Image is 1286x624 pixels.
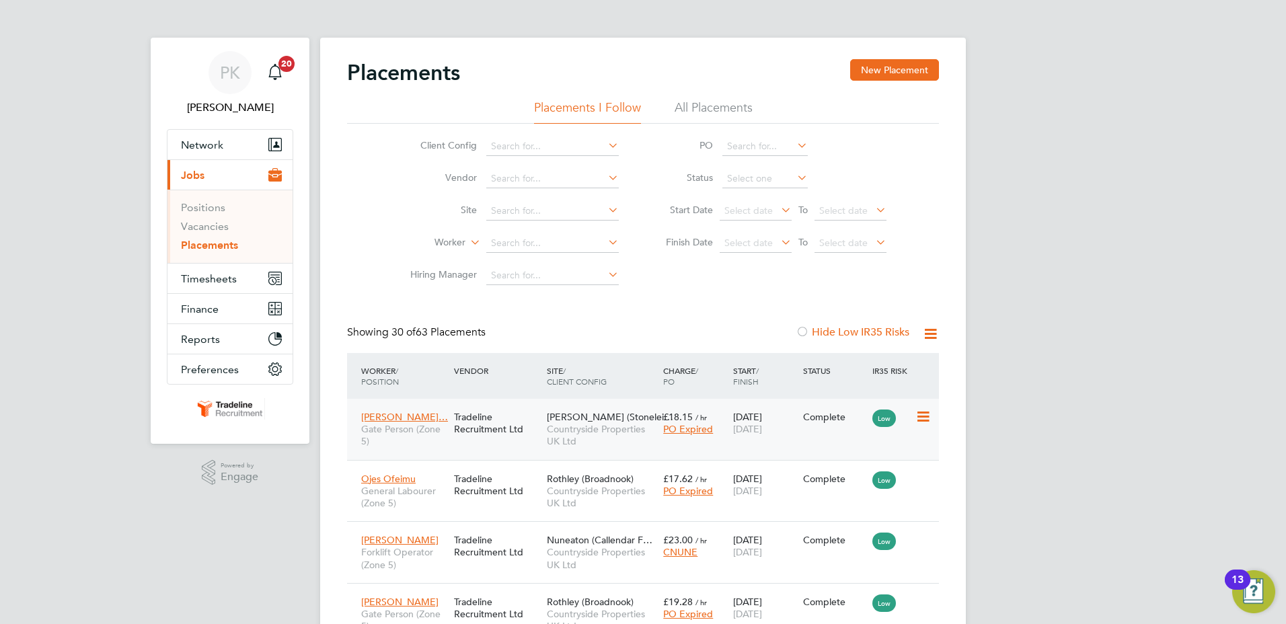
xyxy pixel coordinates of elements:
input: Search for... [486,266,619,285]
span: 20 [278,56,295,72]
a: Positions [181,201,225,214]
div: Vendor [451,358,543,383]
span: 63 Placements [391,325,486,339]
span: PO Expired [663,485,713,497]
label: Vendor [400,171,477,184]
input: Search for... [722,137,808,156]
div: IR35 Risk [869,358,915,383]
div: Site [543,358,660,393]
a: Placements [181,239,238,251]
span: [DATE] [733,546,762,558]
input: Search for... [486,169,619,188]
div: Worker [358,358,451,393]
button: Jobs [167,160,293,190]
button: Preferences [167,354,293,384]
span: Countryside Properties UK Ltd [547,485,656,509]
div: Showing [347,325,488,340]
span: / hr [695,535,707,545]
input: Select one [722,169,808,188]
div: Tradeline Recruitment Ltd [451,404,543,442]
a: Vacancies [181,220,229,233]
div: Charge [660,358,730,393]
span: [PERSON_NAME] [361,596,439,608]
label: Finish Date [652,236,713,248]
label: Client Config [400,139,477,151]
span: [DATE] [733,485,762,497]
label: Hiring Manager [400,268,477,280]
span: Low [872,533,896,550]
span: Gate Person (Zone 5) [361,423,447,447]
a: [PERSON_NAME]…Gate Person (Zone 5)Tradeline Recruitment Ltd[PERSON_NAME] (Stonelei…Countryside Pr... [358,403,939,415]
span: Countryside Properties UK Ltd [547,546,656,570]
span: Finance [181,303,219,315]
div: [DATE] [730,404,800,442]
span: PO Expired [663,608,713,620]
li: All Placements [675,100,753,124]
span: [PERSON_NAME]… [361,411,448,423]
span: Select date [724,237,773,249]
span: £19.28 [663,596,693,608]
label: Site [400,204,477,216]
div: Complete [803,473,866,485]
span: General Labourer (Zone 5) [361,485,447,509]
span: [DATE] [733,608,762,620]
span: [DATE] [733,423,762,435]
span: Select date [819,204,868,217]
input: Search for... [486,202,619,221]
label: Start Date [652,204,713,216]
a: Powered byEngage [202,460,259,485]
span: / hr [695,474,707,484]
span: Forklift Operator (Zone 5) [361,546,447,570]
span: To [794,201,812,219]
div: Tradeline Recruitment Ltd [451,527,543,565]
div: [DATE] [730,466,800,504]
a: 20 [262,51,289,94]
span: Rothley (Broadnook) [547,596,634,608]
span: Low [872,594,896,612]
button: Finance [167,294,293,323]
span: PO Expired [663,423,713,435]
div: 13 [1232,580,1244,597]
span: Powered by [221,460,258,471]
h2: Placements [347,59,460,86]
span: Patrick Knight [167,100,293,116]
span: Timesheets [181,272,237,285]
span: 30 of [391,325,416,339]
a: Ojes OfeimuGeneral Labourer (Zone 5)Tradeline Recruitment LtdRothley (Broadnook)Countryside Prope... [358,465,939,477]
button: Timesheets [167,264,293,293]
span: £17.62 [663,473,693,485]
span: Jobs [181,169,204,182]
span: / hr [695,597,707,607]
span: [PERSON_NAME] [361,534,439,546]
span: Select date [724,204,773,217]
span: £23.00 [663,534,693,546]
a: [PERSON_NAME]Forklift Operator (Zone 5)Tradeline Recruitment LtdNuneaton (Callendar F…Countryside... [358,526,939,538]
span: / PO [663,365,698,387]
span: Rothley (Broadnook) [547,473,634,485]
a: Go to home page [167,398,293,420]
span: Preferences [181,363,239,376]
span: CNUNE [663,546,697,558]
span: Low [872,471,896,489]
span: Reports [181,333,220,346]
span: / hr [695,412,707,422]
div: Complete [803,534,866,546]
span: / Client Config [547,365,607,387]
span: / Position [361,365,399,387]
label: PO [652,139,713,151]
span: Select date [819,237,868,249]
nav: Main navigation [151,38,309,444]
a: PK[PERSON_NAME] [167,51,293,116]
li: Placements I Follow [534,100,641,124]
span: To [794,233,812,251]
span: / Finish [733,365,759,387]
a: [PERSON_NAME]Gate Person (Zone 5)Tradeline Recruitment LtdRothley (Broadnook)Countryside Properti... [358,588,939,600]
span: PK [220,64,240,81]
div: Jobs [167,190,293,263]
span: Countryside Properties UK Ltd [547,423,656,447]
div: Complete [803,411,866,423]
input: Search for... [486,234,619,253]
span: [PERSON_NAME] (Stonelei… [547,411,673,423]
div: Status [800,358,870,383]
span: Nuneaton (Callendar F… [547,534,652,546]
